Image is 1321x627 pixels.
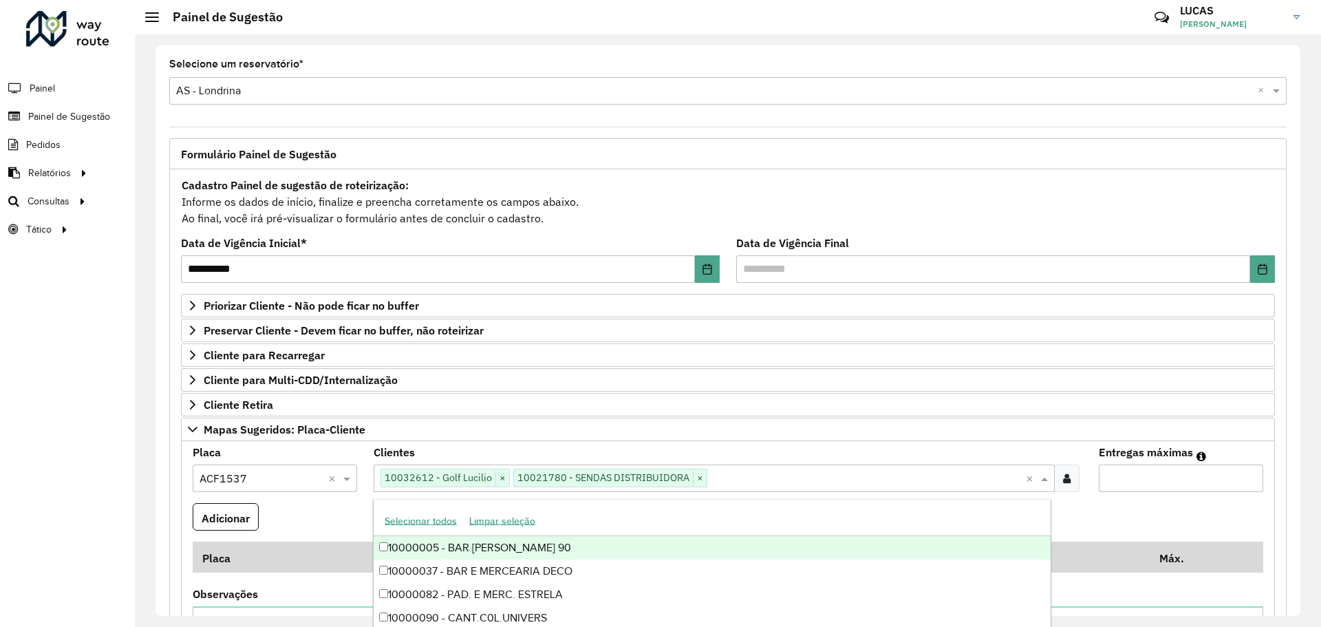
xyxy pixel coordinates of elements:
[204,373,398,387] font: Cliente para Multi-CDD/Internalização
[28,196,69,206] font: Consultas
[181,368,1275,392] a: Cliente para Multi-CDD/Internalização
[328,470,340,487] span: Clear all
[181,418,1275,441] a: Mapas Sugeridos: Placa-Cliente
[182,195,579,209] font: Informe os dados de início, finalize e preencha corretamente os campos abaixo.
[378,510,463,532] button: Selecionar todos
[28,111,110,122] font: Painel de Sugestão
[736,236,849,250] font: Data de Vigência Final
[1026,470,1038,487] span: Clear all
[204,423,365,436] font: Mapas Sugeridos: Placa-Cliente
[193,445,221,459] font: Placa
[202,511,250,524] font: Adicionar
[374,536,1050,560] div: 10000005 - BAR [PERSON_NAME] 90
[169,58,299,70] font: Selecione um reservatório
[1159,551,1184,565] font: Máx.
[26,224,52,235] font: Tático
[469,516,535,527] font: Limpar seleção
[693,470,707,487] span: ×
[204,398,273,412] font: Cliente Retira
[1099,445,1193,459] font: Entregas máximas
[495,470,509,487] span: ×
[1258,83,1269,99] span: Clear all
[202,551,230,565] font: Placa
[193,503,259,531] button: Adicionar
[182,211,544,225] font: Ao final, você irá pré-visualizar o formulário antes de concluir o cadastro.
[204,299,419,312] font: Priorizar Cliente - Não pode ficar no buffer
[181,236,301,250] font: Data de Vigência Inicial
[26,140,61,150] font: Pedidos
[181,147,336,161] font: Formulário Painel de Sugestão
[28,168,71,178] font: Relatórios
[514,469,693,486] span: 10021780 - SENDAS DISTRIBUIDORA
[374,445,415,459] font: Clientes
[182,178,409,192] font: Cadastro Painel de sugestão de roteirização:
[1180,19,1247,29] font: [PERSON_NAME]
[181,393,1275,416] a: Cliente Retira
[30,83,55,94] font: Painel
[1196,451,1206,462] em: Máximo de clientes que serão colocados na mesma rota com os clientes informados
[193,587,258,601] font: Observações
[204,323,484,337] font: Preservar Cliente - Devem ficar no buffer, não roteirizar
[385,516,457,527] font: Selecionar todos
[173,9,283,25] font: Painel de Sugestão
[181,343,1275,367] a: Cliente para Recarregar
[463,510,541,532] button: Limpar seleção
[1180,3,1214,17] font: LUCAS
[381,469,495,486] span: 10032612 - Golf Lucilio
[374,583,1050,606] div: 10000082 - PAD. E MERC. ESTRELA
[181,319,1275,342] a: Preservar Cliente - Devem ficar no buffer, não roteirizar
[374,560,1050,583] div: 10000037 - BAR E MERCEARIA DECO
[181,294,1275,317] a: Priorizar Cliente - Não pode ficar no buffer
[204,348,325,362] font: Cliente para Recarregar
[1147,3,1177,32] a: Contato Rápido
[1250,255,1275,283] button: Escolha a data
[695,255,720,283] button: Escolha a data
